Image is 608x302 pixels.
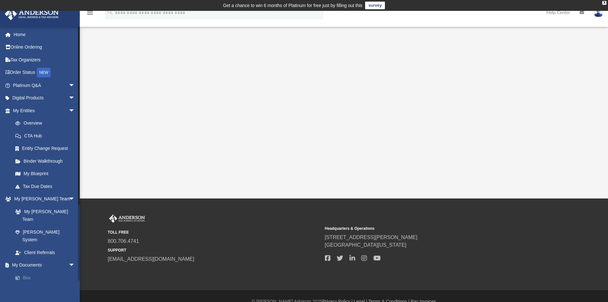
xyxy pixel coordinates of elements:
div: Get a chance to win 6 months of Platinum for free just by filling out this [223,2,363,9]
a: Entity Change Request [9,142,85,155]
a: Binder Walkthrough [9,155,85,167]
a: [STREET_ADDRESS][PERSON_NAME] [325,235,417,240]
a: Order StatusNEW [4,66,85,79]
a: Home [4,28,85,41]
a: 800.706.4741 [108,238,139,244]
small: TOLL FREE [108,229,320,235]
span: arrow_drop_down [69,92,81,105]
a: Client Referrals [9,246,81,259]
i: search [107,9,114,16]
div: close [602,1,606,5]
a: [EMAIL_ADDRESS][DOMAIN_NAME] [108,256,194,262]
img: User Pic [594,8,603,17]
div: NEW [37,68,51,77]
a: My [PERSON_NAME] Teamarrow_drop_down [4,193,81,205]
img: Anderson Advisors Platinum Portal [3,8,61,20]
a: Tax Due Dates [9,180,85,193]
a: My Blueprint [9,167,81,180]
a: Overview [9,117,85,130]
span: arrow_drop_down [69,79,81,92]
a: survey [365,2,385,9]
a: Online Ordering [4,41,85,54]
a: Platinum Q&Aarrow_drop_down [4,79,85,92]
a: Tax Organizers [4,53,85,66]
a: My [PERSON_NAME] Team [9,205,78,226]
span: arrow_drop_down [69,193,81,206]
a: CTA Hub [9,129,85,142]
a: My Entitiesarrow_drop_down [4,104,85,117]
span: arrow_drop_down [69,259,81,272]
span: arrow_drop_down [69,104,81,117]
a: [GEOGRAPHIC_DATA][US_STATE] [325,242,407,248]
img: Anderson Advisors Platinum Portal [108,214,146,223]
a: [PERSON_NAME] System [9,226,81,246]
a: menu [86,12,94,17]
small: Headquarters & Operations [325,226,537,231]
a: Box [9,271,85,284]
a: Digital Productsarrow_drop_down [4,92,85,105]
i: menu [86,9,94,17]
small: SUPPORT [108,247,320,253]
a: My Documentsarrow_drop_down [4,259,85,272]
